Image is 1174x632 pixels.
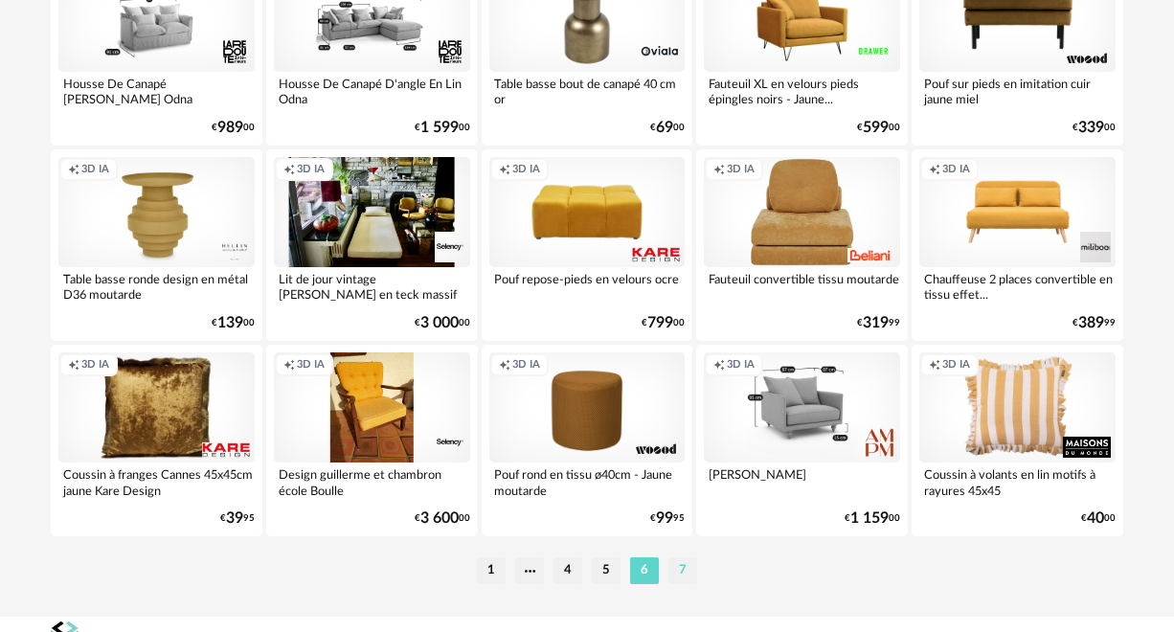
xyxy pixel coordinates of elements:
div: € 00 [212,317,255,329]
div: Pouf sur pieds en imitation cuir jaune miel [919,72,1116,110]
span: 799 [647,317,673,329]
div: € 00 [415,512,470,525]
span: 3D IA [512,163,540,177]
a: Creation icon 3D IA [PERSON_NAME] €1 15900 [696,345,908,536]
span: 3D IA [81,358,109,372]
span: 3D IA [942,163,970,177]
div: € 00 [1081,512,1116,525]
span: 1 159 [850,512,889,525]
span: Creation icon [68,163,79,177]
a: Creation icon 3D IA Table basse ronde design en métal D36 moutarde €13900 [51,149,262,341]
span: 69 [656,122,673,134]
div: € 00 [642,317,685,329]
div: Lit de jour vintage [PERSON_NAME] en teck massif et... [274,267,470,305]
a: Creation icon 3D IA Fauteuil convertible tissu moutarde €31999 [696,149,908,341]
li: 1 [477,557,506,584]
span: 339 [1078,122,1104,134]
a: Creation icon 3D IA Coussin à volants en lin motifs à rayures 45x45 €4000 [912,345,1123,536]
span: Creation icon [499,358,510,372]
div: € 99 [1072,317,1116,329]
span: 3D IA [297,163,325,177]
span: Creation icon [283,163,295,177]
span: 3D IA [297,358,325,372]
a: Creation icon 3D IA Pouf rond en tissu ø40cm - Jaune moutarde €9995 [482,345,693,536]
div: € 95 [220,512,255,525]
span: 319 [863,317,889,329]
div: [PERSON_NAME] [704,463,900,501]
a: Creation icon 3D IA Pouf repose-pieds en velours ocre €79900 [482,149,693,341]
div: € 00 [650,122,685,134]
div: Pouf repose-pieds en velours ocre [489,267,686,305]
div: Housse De Canapé [PERSON_NAME] Odna [58,72,255,110]
span: Creation icon [713,163,725,177]
span: 3 000 [420,317,459,329]
span: 3D IA [81,163,109,177]
a: Creation icon 3D IA Design guillerme et chambron école Boulle €3 60000 [266,345,478,536]
span: 3 600 [420,512,459,525]
span: Creation icon [929,358,940,372]
a: Creation icon 3D IA Coussin à franges Cannes 45x45cm jaune Kare Design €3995 [51,345,262,536]
div: Table basse bout de canapé 40 cm or [489,72,686,110]
span: Creation icon [68,358,79,372]
li: 7 [668,557,697,584]
span: 39 [226,512,243,525]
div: Housse De Canapé D'angle En Lin Odna [274,72,470,110]
div: Design guillerme et chambron école Boulle [274,463,470,501]
div: Table basse ronde design en métal D36 moutarde [58,267,255,305]
span: 3D IA [727,163,755,177]
div: Pouf rond en tissu ø40cm - Jaune moutarde [489,463,686,501]
div: € 00 [415,122,470,134]
span: 389 [1078,317,1104,329]
div: Coussin à franges Cannes 45x45cm jaune Kare Design [58,463,255,501]
div: € 95 [650,512,685,525]
div: € 00 [845,512,900,525]
span: 1 599 [420,122,459,134]
span: 99 [656,512,673,525]
div: € 99 [857,317,900,329]
span: Creation icon [713,358,725,372]
span: Creation icon [283,358,295,372]
div: Coussin à volants en lin motifs à rayures 45x45 [919,463,1116,501]
li: 4 [553,557,582,584]
span: 599 [863,122,889,134]
div: Chauffeuse 2 places convertible en tissu effet... [919,267,1116,305]
div: Fauteuil convertible tissu moutarde [704,267,900,305]
a: Creation icon 3D IA Lit de jour vintage [PERSON_NAME] en teck massif et... €3 00000 [266,149,478,341]
li: 6 [630,557,659,584]
span: 989 [217,122,243,134]
a: Creation icon 3D IA Chauffeuse 2 places convertible en tissu effet... €38999 [912,149,1123,341]
div: Fauteuil XL en velours pieds épingles noirs - Jaune... [704,72,900,110]
span: 40 [1087,512,1104,525]
span: Creation icon [929,163,940,177]
span: Creation icon [499,163,510,177]
span: 139 [217,317,243,329]
div: € 00 [1072,122,1116,134]
li: 5 [592,557,621,584]
div: € 00 [857,122,900,134]
div: € 00 [212,122,255,134]
span: 3D IA [512,358,540,372]
div: € 00 [415,317,470,329]
span: 3D IA [727,358,755,372]
span: 3D IA [942,358,970,372]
